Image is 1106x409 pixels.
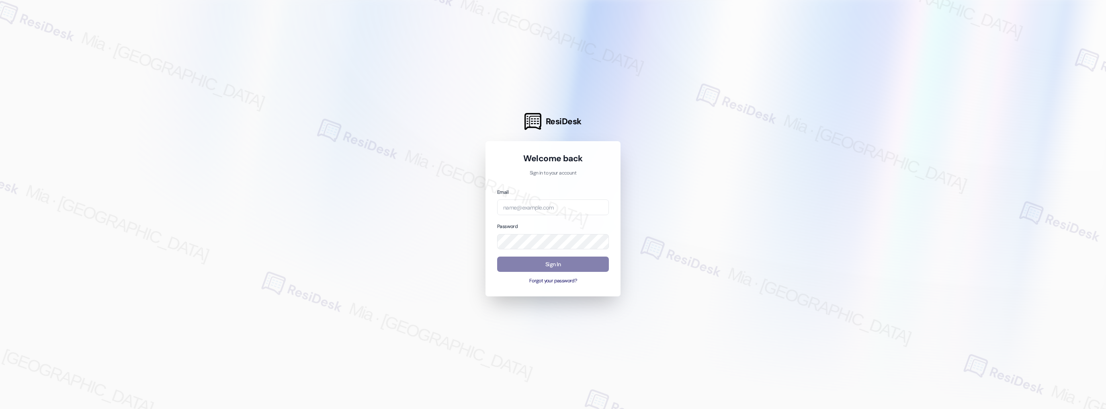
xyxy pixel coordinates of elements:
[497,257,609,272] button: Sign In
[497,223,518,230] label: Password
[524,113,541,130] img: ResiDesk Logo
[497,189,508,195] label: Email
[497,170,609,177] p: Sign in to your account
[546,116,582,127] span: ResiDesk
[497,153,609,164] h1: Welcome back
[497,199,609,215] input: name@example.com
[497,277,609,285] button: Forgot your password?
